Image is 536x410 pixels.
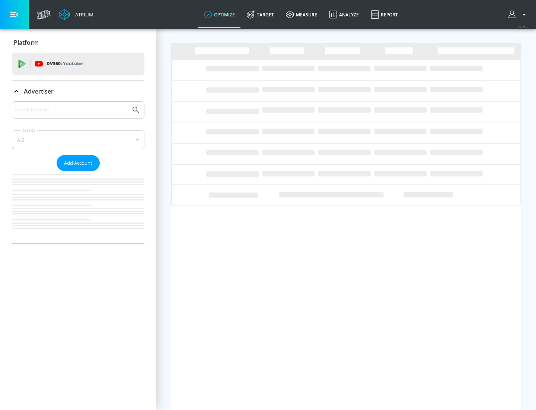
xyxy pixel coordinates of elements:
a: Report [365,1,404,28]
span: v 4.25.2 [518,25,529,29]
a: Atrium [59,9,93,20]
nav: list of Advertiser [12,171,144,243]
p: Platform [14,38,39,47]
div: Advertiser [12,101,144,243]
a: Target [241,1,280,28]
div: Advertiser [12,81,144,102]
div: Atrium [72,11,93,18]
a: optimize [198,1,241,28]
label: Sort By [21,128,37,133]
p: Advertiser [24,87,54,95]
button: Add Account [57,155,100,171]
div: A-Z [12,130,144,149]
input: Search by name [15,105,128,115]
div: Platform [12,32,144,53]
p: DV360: [47,60,83,68]
span: Add Account [64,159,92,167]
a: measure [280,1,323,28]
div: DV360: Youtube [12,53,144,75]
p: Youtube [63,60,83,67]
a: Analyze [323,1,365,28]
